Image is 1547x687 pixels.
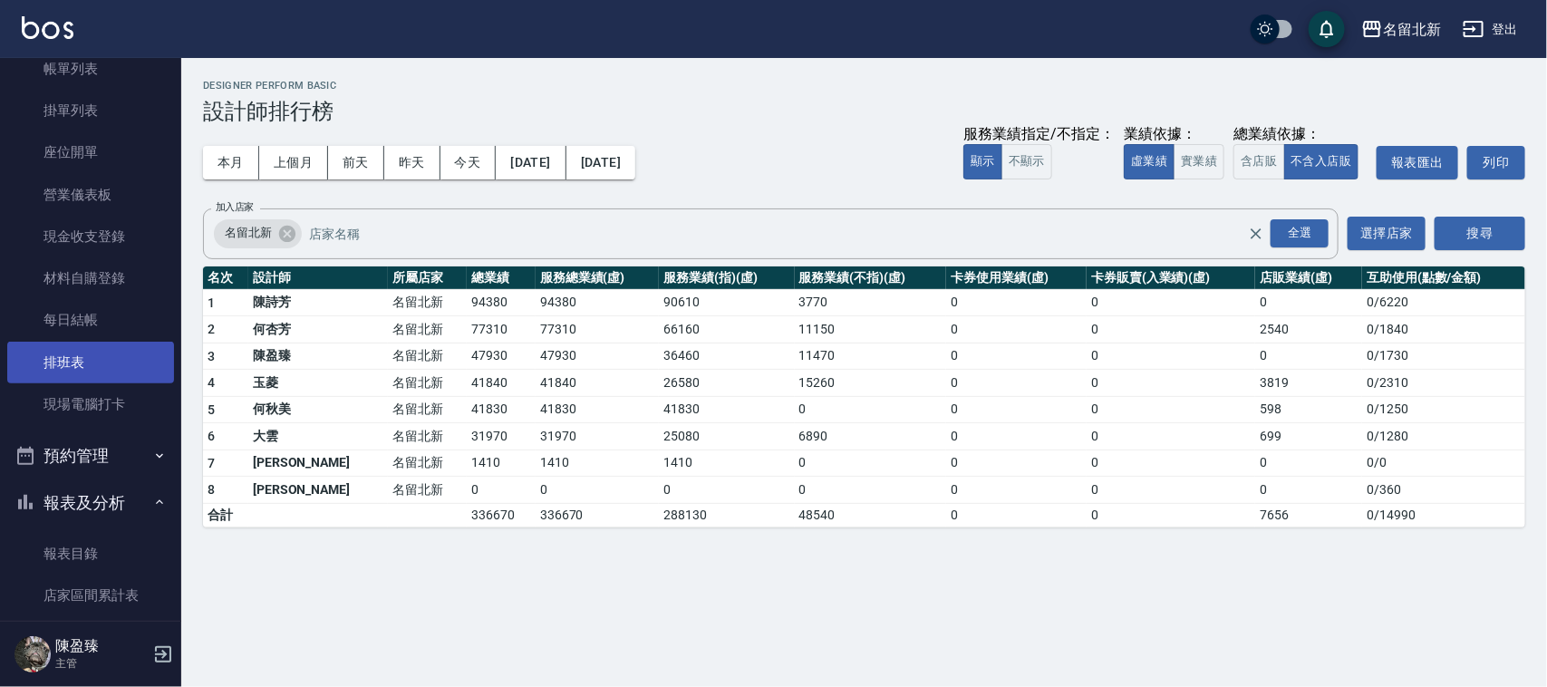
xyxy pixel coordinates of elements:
td: 48540 [795,503,947,527]
a: 報表目錄 [7,533,174,575]
td: 0 [467,477,536,504]
td: 0 / 1730 [1362,343,1525,370]
td: 90610 [659,289,794,316]
td: 25080 [659,423,794,450]
button: 含店販 [1233,144,1284,179]
td: 1410 [536,450,659,477]
a: 店家日報表 [7,617,174,659]
td: 36460 [659,343,794,370]
td: 0 [536,477,659,504]
button: [DATE] [496,146,566,179]
th: 名次 [203,266,248,290]
a: 座位開單 [7,131,174,173]
td: [PERSON_NAME] [248,450,388,477]
label: 加入店家 [216,200,254,214]
span: 7 [208,456,215,470]
td: 0 [1087,396,1255,423]
td: 0 [1087,343,1255,370]
button: 搜尋 [1435,217,1525,250]
td: 0 / 2310 [1362,370,1525,397]
td: 0 [946,289,1087,316]
td: 何杏芳 [248,316,388,343]
div: 全選 [1271,219,1329,247]
td: 陳盈臻 [248,343,388,370]
span: 6 [208,429,215,443]
td: 77310 [536,316,659,343]
td: 0 [946,503,1087,527]
td: 大雲 [248,423,388,450]
span: 2 [208,322,215,336]
div: 名留北新 [1383,18,1441,41]
td: 2540 [1255,316,1362,343]
td: 15260 [795,370,947,397]
td: 0 [1087,450,1255,477]
h5: 陳盈臻 [55,637,148,655]
td: 合計 [203,503,248,527]
td: 0 [1255,343,1362,370]
th: 卡券販賣(入業績)(虛) [1087,266,1255,290]
td: 玉菱 [248,370,388,397]
button: 名留北新 [1354,11,1448,48]
td: 41830 [659,396,794,423]
table: a dense table [203,266,1525,527]
td: 0 / 6220 [1362,289,1525,316]
td: 0 / 14990 [1362,503,1525,527]
span: 名留北新 [214,224,283,242]
input: 店家名稱 [305,218,1281,249]
a: 現場電腦打卡 [7,383,174,425]
td: 名留北新 [388,343,467,370]
img: Logo [22,16,73,39]
td: 0 [946,316,1087,343]
button: 登出 [1455,13,1525,46]
td: 0 [1255,289,1362,316]
td: 598 [1255,396,1362,423]
button: 報表匯出 [1377,146,1458,179]
button: Open [1267,216,1332,251]
a: 每日結帳 [7,299,174,341]
div: 業績依據： [1124,125,1224,144]
button: 列印 [1467,146,1525,179]
td: 名留北新 [388,396,467,423]
button: [DATE] [566,146,635,179]
a: 排班表 [7,342,174,383]
td: 0 [1087,370,1255,397]
td: 0 [946,370,1087,397]
td: 699 [1255,423,1362,450]
td: 名留北新 [388,477,467,504]
td: 名留北新 [388,370,467,397]
div: 名留北新 [214,219,302,248]
td: 7656 [1255,503,1362,527]
td: 0 [946,450,1087,477]
td: 336670 [536,503,659,527]
a: 營業儀表板 [7,174,174,216]
td: 336670 [467,503,536,527]
td: 名留北新 [388,423,467,450]
button: save [1309,11,1345,47]
button: 選擇店家 [1348,217,1426,250]
td: 3770 [795,289,947,316]
td: 66160 [659,316,794,343]
td: 0 [1255,450,1362,477]
h3: 設計師排行榜 [203,99,1525,124]
span: 1 [208,295,215,310]
td: 1410 [467,450,536,477]
button: 不含入店販 [1284,144,1359,179]
button: 前天 [328,146,384,179]
td: 0 / 0 [1362,450,1525,477]
button: 今天 [440,146,497,179]
td: 41840 [536,370,659,397]
td: 0 / 1280 [1362,423,1525,450]
td: 0 [795,477,947,504]
td: 名留北新 [388,450,467,477]
td: 0 [659,477,794,504]
td: 名留北新 [388,289,467,316]
td: 47930 [536,343,659,370]
td: 41840 [467,370,536,397]
td: 41830 [467,396,536,423]
td: 31970 [467,423,536,450]
th: 服務總業績(虛) [536,266,659,290]
th: 卡券使用業績(虛) [946,266,1087,290]
td: 0 [1087,423,1255,450]
td: 0 [946,477,1087,504]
